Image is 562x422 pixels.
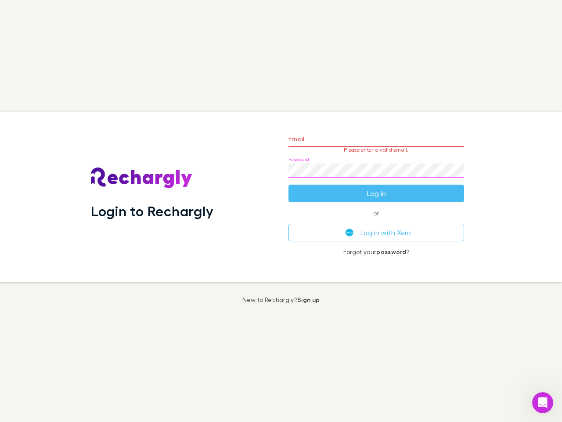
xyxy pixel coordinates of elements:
[91,203,213,219] h1: Login to Rechargly
[288,248,464,255] p: Forgot your ?
[91,167,193,189] img: Rechargly's Logo
[376,248,406,255] a: password
[297,296,320,303] a: Sign up
[288,147,464,153] p: Please enter a valid email.
[532,392,553,413] iframe: Intercom live chat
[288,156,309,163] label: Password
[288,185,464,202] button: Log in
[288,224,464,241] button: Log in with Xero
[346,229,353,236] img: Xero's logo
[242,296,320,303] p: New to Rechargly?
